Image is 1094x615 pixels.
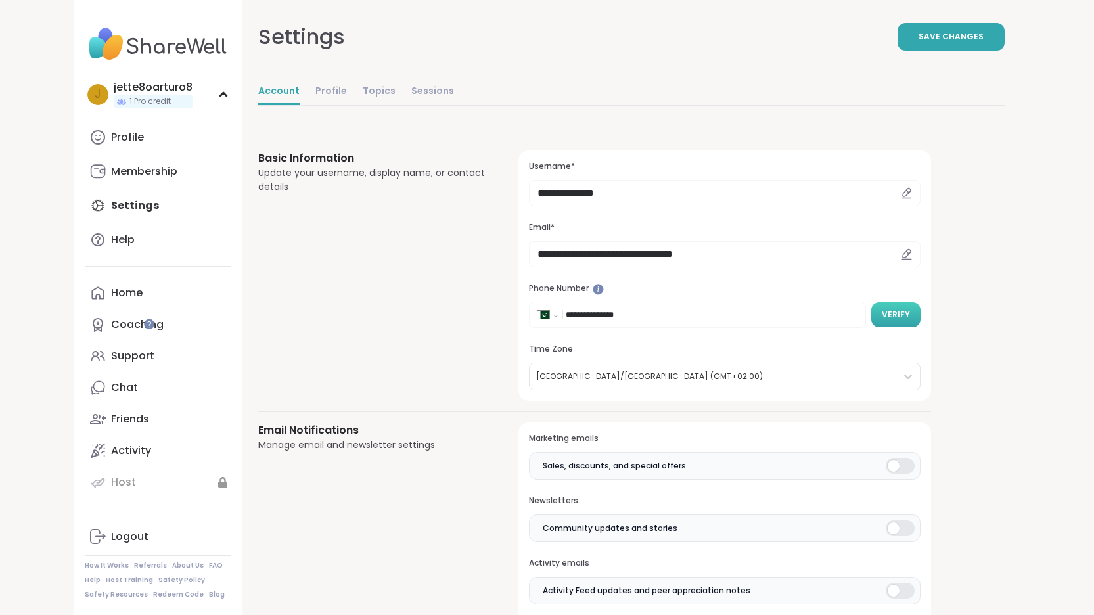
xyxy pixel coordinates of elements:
a: Home [85,277,231,309]
a: Support [85,340,231,372]
h3: Phone Number [529,283,920,294]
h3: Email* [529,222,920,233]
button: Save Changes [898,23,1005,51]
div: Logout [111,530,148,544]
div: Home [111,286,143,300]
a: About Us [172,561,204,570]
a: Topics [363,79,396,105]
a: Chat [85,372,231,403]
a: Safety Policy [158,576,205,585]
span: Activity Feed updates and peer appreciation notes [543,585,750,597]
a: Help [85,576,101,585]
div: Support [111,349,154,363]
h3: Time Zone [529,344,920,355]
h3: Newsletters [529,495,920,507]
a: Host [85,467,231,498]
button: Verify [871,302,921,327]
div: Update your username, display name, or contact details [258,166,488,194]
div: Help [111,233,135,247]
a: Redeem Code [153,590,204,599]
a: Coaching [85,309,231,340]
a: Account [258,79,300,105]
a: Logout [85,521,231,553]
a: Activity [85,435,231,467]
a: Membership [85,156,231,187]
iframe: Spotlight [593,284,604,295]
div: Settings [258,21,345,53]
div: Friends [111,412,149,426]
div: Host [111,475,136,490]
span: Save Changes [919,31,984,43]
a: Safety Resources [85,590,148,599]
span: Community updates and stories [543,522,677,534]
a: Friends [85,403,231,435]
div: jette8oarturo8 [114,80,193,95]
h3: Username* [529,161,920,172]
a: Help [85,224,231,256]
span: Verify [882,309,910,321]
span: Sales, discounts, and special offers [543,460,686,472]
a: Sessions [411,79,454,105]
a: Profile [315,79,347,105]
h3: Basic Information [258,150,488,166]
a: How It Works [85,561,129,570]
div: Chat [111,380,138,395]
div: Activity [111,444,151,458]
div: Membership [111,164,177,179]
a: Profile [85,122,231,153]
h3: Activity emails [529,558,920,569]
a: Host Training [106,576,153,585]
a: Referrals [134,561,167,570]
div: Coaching [111,317,164,332]
div: Manage email and newsletter settings [258,438,488,452]
span: 1 Pro credit [129,96,171,107]
h3: Email Notifications [258,422,488,438]
span: j [95,86,101,103]
div: Profile [111,130,144,145]
iframe: Spotlight [144,319,154,329]
h3: Marketing emails [529,433,920,444]
a: FAQ [209,561,223,570]
a: Blog [209,590,225,599]
img: ShareWell Nav Logo [85,21,231,67]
